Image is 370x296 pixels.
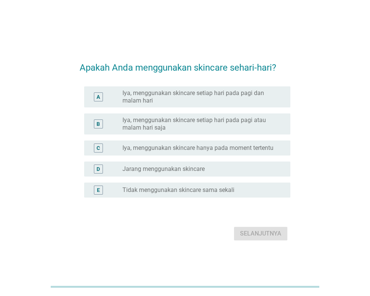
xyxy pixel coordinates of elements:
label: Iya, menggunakan skincare setiap hari pada pagi atau malam hari saja [122,116,278,131]
div: E [97,186,100,194]
h2: Apakah Anda menggunakan skincare sehari-hari? [80,53,290,74]
label: Tidak menggunakan skincare sama sekali [122,186,234,194]
div: D [97,165,100,173]
div: A [97,93,100,101]
div: C [97,144,100,152]
label: Iya, menggunakan skincare hanya pada moment tertentu [122,144,273,152]
div: B [97,120,100,128]
label: Iya, menggunakan skincare setiap hari pada pagi dan malam hari [122,89,278,104]
label: Jarang menggunakan skincare [122,165,205,173]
